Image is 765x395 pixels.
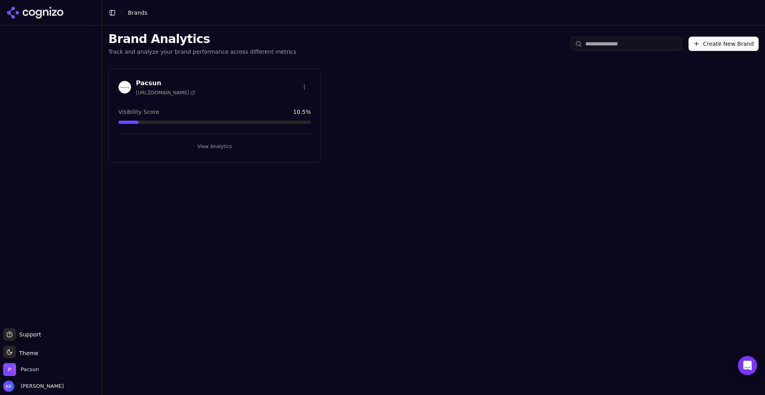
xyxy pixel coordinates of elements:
[3,363,39,376] button: Open organization switcher
[108,48,296,56] p: Track and analyze your brand performance across different metrics
[16,350,38,356] span: Theme
[118,81,131,94] img: Pacsun
[738,356,757,375] div: Open Intercom Messenger
[118,140,311,153] button: View Analytics
[688,37,759,51] button: Create New Brand
[293,108,311,116] span: 10.5 %
[136,90,195,96] span: [URL][DOMAIN_NAME]
[3,363,16,376] img: Pacsun
[18,383,64,390] span: [PERSON_NAME]
[108,32,296,46] h1: Brand Analytics
[136,78,195,88] h3: Pacsun
[3,381,14,392] img: Katrina Katona
[118,108,159,116] span: Visibility Score
[16,330,41,338] span: Support
[3,381,64,392] button: Open user button
[128,10,147,16] span: Brands
[21,366,39,373] span: Pacsun
[128,9,147,17] nav: breadcrumb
